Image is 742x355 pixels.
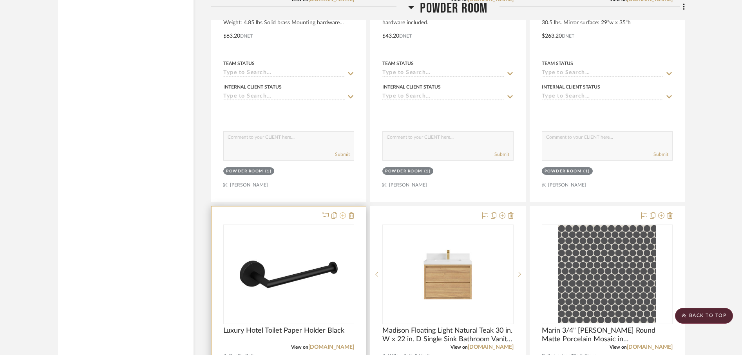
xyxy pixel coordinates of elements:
div: Powder Room [545,168,582,174]
input: Type to Search… [382,93,504,101]
div: Internal Client Status [223,83,282,91]
scroll-to-top-button: BACK TO TOP [675,308,733,324]
img: Marin 3/4" Penny Round Matte Porcelain Mosaic in Black Sea [558,225,656,323]
a: [DOMAIN_NAME] [308,344,354,350]
input: Type to Search… [223,93,345,101]
div: Powder Room [385,168,422,174]
input: Type to Search… [542,70,663,77]
div: Internal Client Status [382,83,441,91]
button: Submit [494,151,509,158]
div: (1) [583,168,590,174]
a: [DOMAIN_NAME] [627,344,673,350]
a: [DOMAIN_NAME] [468,344,514,350]
img: Luxury Hotel Toilet Paper Holder Black [240,225,338,323]
div: (1) [265,168,272,174]
div: Team Status [223,60,255,67]
input: Type to Search… [382,70,504,77]
span: Madison Floating Light Natural Teak 30 in. W x 22 in. D Single Sink Bathroom Vanity, White Quartz [382,326,513,344]
div: (1) [424,168,431,174]
span: View on [610,345,627,350]
span: View on [451,345,468,350]
div: Team Status [542,60,573,67]
img: Madison Floating Light Natural Teak 30 in. W x 22 in. D Single Sink Bathroom Vanity, White Quartz [383,226,512,323]
div: Team Status [382,60,414,67]
span: View on [291,345,308,350]
div: Internal Client Status [542,83,600,91]
input: Type to Search… [542,93,663,101]
span: Luxury Hotel Toilet Paper Holder Black [223,326,344,335]
span: Marin 3/4" [PERSON_NAME] Round Matte Porcelain Mosaic in [GEOGRAPHIC_DATA] [542,326,673,344]
button: Submit [653,151,668,158]
div: Powder Room [226,168,263,174]
button: Submit [335,151,350,158]
input: Type to Search… [223,70,345,77]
